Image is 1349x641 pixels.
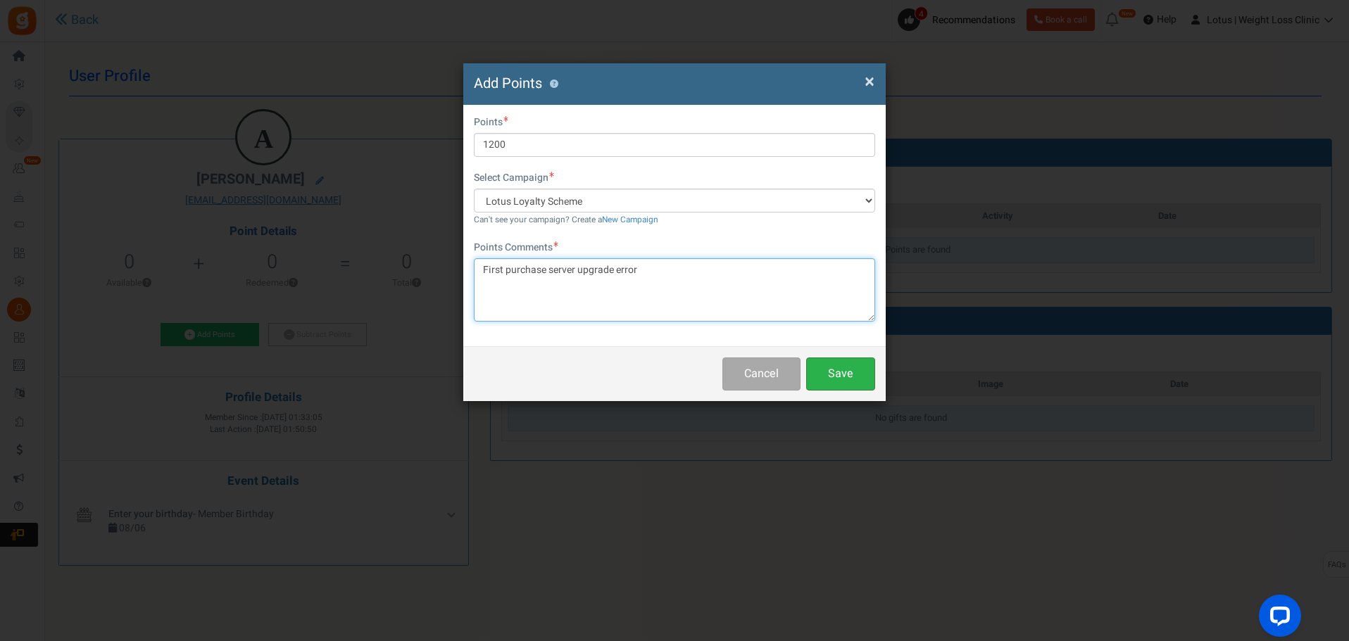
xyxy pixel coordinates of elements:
a: New Campaign [602,214,658,226]
button: ? [549,80,558,89]
span: Add Points [474,73,542,94]
label: Select Campaign [474,171,554,185]
label: Points [474,115,508,129]
small: Can't see your campaign? Create a [474,214,658,226]
button: Cancel [722,357,801,391]
span: × [865,68,874,95]
button: Save [806,357,875,391]
label: Points Comments [474,241,558,255]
